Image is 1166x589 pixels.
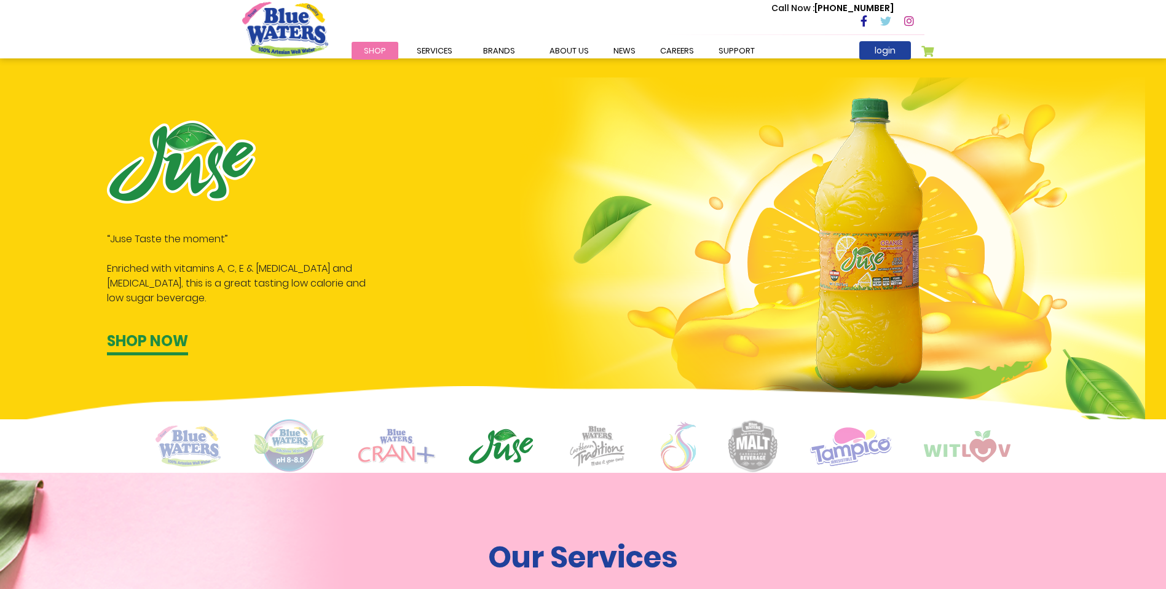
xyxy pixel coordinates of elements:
[601,42,648,60] a: News
[364,45,386,57] span: Shop
[728,420,778,472] img: logo
[358,429,435,464] img: logo
[567,425,628,467] img: logo
[706,42,767,60] a: support
[648,42,706,60] a: careers
[253,419,325,473] img: logo
[468,428,534,465] img: logo
[390,540,777,575] h1: Our Services
[771,2,894,15] p: [PHONE_NUMBER]
[520,77,1145,439] img: juse-right.png
[107,330,188,355] a: Shop now
[661,422,696,471] img: logo
[810,426,891,466] img: logo
[537,42,601,60] a: about us
[771,2,814,14] span: Call Now :
[924,430,1010,462] img: logo
[859,41,911,60] a: login
[242,2,328,56] a: store logo
[483,45,515,57] span: Brands
[417,45,452,57] span: Services
[156,425,221,467] img: logo
[107,121,256,204] img: product image
[107,232,368,306] p: “Juse Taste the moment” Enriched with vitamins A, C, E & [MEDICAL_DATA] and [MEDICAL_DATA], this ...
